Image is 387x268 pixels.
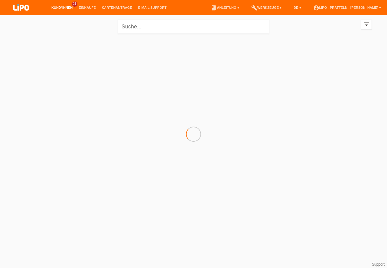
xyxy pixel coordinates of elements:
[72,2,77,7] span: 21
[48,6,76,9] a: Kund*innen
[211,5,217,11] i: book
[118,20,269,34] input: Suche...
[76,6,99,9] a: Einkäufe
[310,6,384,9] a: account_circleLIPO - Pratteln - [PERSON_NAME] ▾
[251,5,257,11] i: build
[135,6,170,9] a: E-Mail Support
[313,5,319,11] i: account_circle
[99,6,135,9] a: Kartenanträge
[291,6,304,9] a: DE ▾
[372,262,385,266] a: Support
[363,21,370,27] i: filter_list
[6,12,36,17] a: LIPO pay
[208,6,242,9] a: bookAnleitung ▾
[248,6,285,9] a: buildWerkzeuge ▾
